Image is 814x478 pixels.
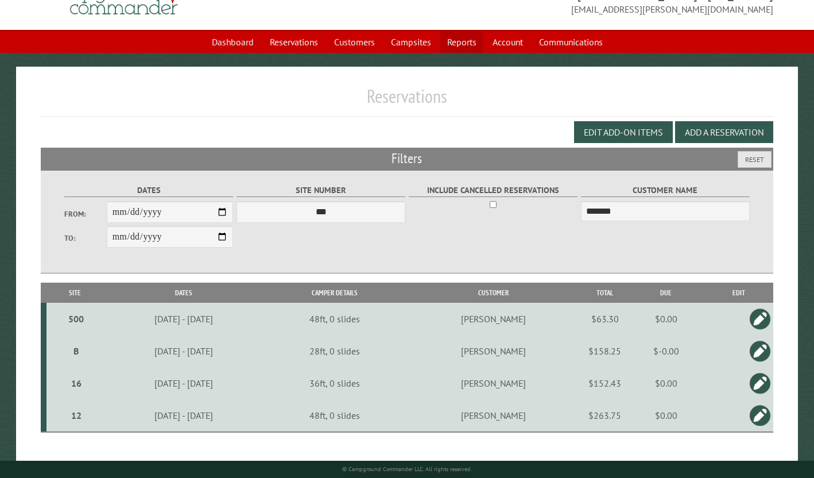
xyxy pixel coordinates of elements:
label: Dates [64,184,233,197]
small: © Campground Commander LLC. All rights reserved. [342,465,472,473]
td: 48ft, 0 slides [264,399,404,432]
label: Site Number [237,184,405,197]
th: Site [46,283,103,303]
button: Reset [738,151,772,168]
div: [DATE] - [DATE] [105,313,262,325]
label: From: [64,209,106,219]
td: [PERSON_NAME] [405,335,582,367]
div: 16 [51,377,102,389]
label: To: [64,233,106,244]
td: 48ft, 0 slides [264,303,404,335]
td: $152.43 [582,367,628,399]
a: Campsites [384,31,438,53]
h2: Filters [41,148,773,169]
td: 28ft, 0 slides [264,335,404,367]
th: Customer [405,283,582,303]
th: Camper Details [264,283,404,303]
div: 500 [51,313,102,325]
td: 36ft, 0 slides [264,367,404,399]
th: Due [628,283,704,303]
td: $263.75 [582,399,628,432]
td: [PERSON_NAME] [405,367,582,399]
button: Edit Add-on Items [574,121,673,143]
td: $-0.00 [628,335,704,367]
td: $158.25 [582,335,628,367]
th: Edit [704,283,773,303]
td: [PERSON_NAME] [405,303,582,335]
a: Reports [440,31,483,53]
a: Communications [532,31,610,53]
td: $63.30 [582,303,628,335]
a: Account [486,31,530,53]
td: $0.00 [628,367,704,399]
th: Total [582,283,628,303]
h1: Reservations [41,85,773,117]
a: Dashboard [205,31,261,53]
label: Include Cancelled Reservations [409,184,577,197]
div: 12 [51,410,102,421]
a: Customers [327,31,382,53]
div: [DATE] - [DATE] [105,410,262,421]
a: Reservations [263,31,325,53]
td: $0.00 [628,303,704,335]
div: [DATE] - [DATE] [105,345,262,357]
button: Add a Reservation [675,121,773,143]
label: Customer Name [581,184,750,197]
td: [PERSON_NAME] [405,399,582,432]
td: $0.00 [628,399,704,432]
th: Dates [103,283,265,303]
div: [DATE] - [DATE] [105,377,262,389]
div: B [51,345,102,357]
